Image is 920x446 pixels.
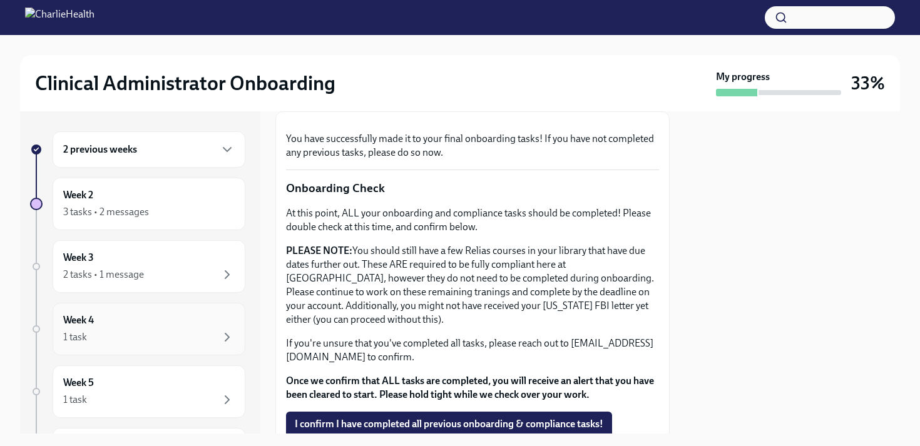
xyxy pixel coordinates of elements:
[63,205,149,219] div: 3 tasks • 2 messages
[63,143,137,156] h6: 2 previous weeks
[286,412,612,437] button: I confirm I have completed all previous onboarding & compliance tasks!
[63,393,87,407] div: 1 task
[295,418,603,430] span: I confirm I have completed all previous onboarding & compliance tasks!
[63,251,94,265] h6: Week 3
[63,313,94,327] h6: Week 4
[35,71,335,96] h2: Clinical Administrator Onboarding
[63,188,93,202] h6: Week 2
[53,131,245,168] div: 2 previous weeks
[25,8,95,28] img: CharlieHealth
[286,180,659,196] p: Onboarding Check
[63,268,144,281] div: 2 tasks • 1 message
[286,375,654,400] strong: Once we confirm that ALL tasks are completed, you will receive an alert that you have been cleare...
[286,132,659,160] p: You have successfully made it to your final onboarding tasks! If you have not completed any previ...
[63,330,87,344] div: 1 task
[30,178,245,230] a: Week 23 tasks • 2 messages
[286,245,352,256] strong: PLEASE NOTE:
[286,337,659,364] p: If you're unsure that you've completed all tasks, please reach out to [EMAIL_ADDRESS][DOMAIN_NAME...
[63,376,94,390] h6: Week 5
[851,72,885,94] h3: 33%
[286,244,659,327] p: You should still have a few Relias courses in your library that have due dates further out. These...
[30,365,245,418] a: Week 51 task
[30,303,245,355] a: Week 41 task
[30,240,245,293] a: Week 32 tasks • 1 message
[286,206,659,234] p: At this point, ALL your onboarding and compliance tasks should be completed! Please double check ...
[716,70,770,84] strong: My progress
